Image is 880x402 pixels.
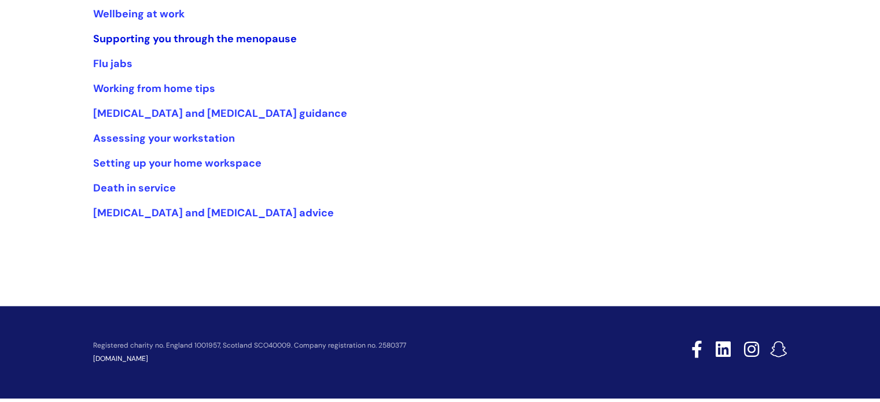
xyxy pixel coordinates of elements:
[93,206,334,220] a: [MEDICAL_DATA] and [MEDICAL_DATA] advice
[93,354,148,363] a: [DOMAIN_NAME]
[93,156,262,170] a: Setting up your home workspace
[93,7,185,21] a: Wellbeing at work
[93,82,215,95] a: Working from home tips
[93,106,347,120] a: [MEDICAL_DATA] and [MEDICAL_DATA] guidance
[93,57,132,71] a: Flu jabs
[93,32,297,46] a: Supporting you through the menopause
[93,181,176,195] a: Death in service
[93,342,609,349] p: Registered charity no. England 1001957, Scotland SCO40009. Company registration no. 2580377
[93,131,235,145] a: Assessing your workstation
